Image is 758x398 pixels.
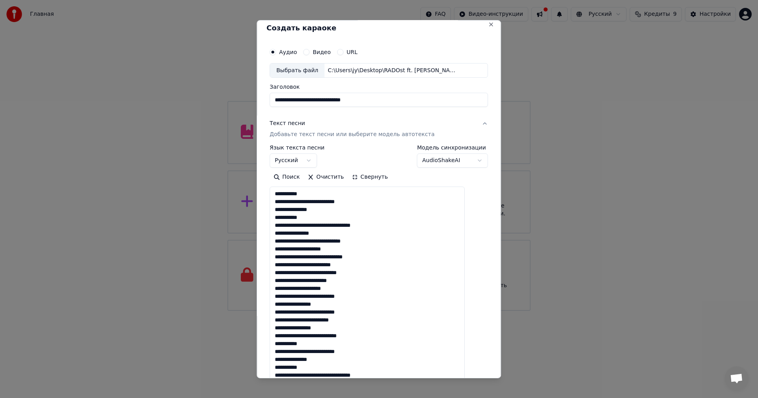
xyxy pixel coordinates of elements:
button: Свернуть [348,171,392,183]
h2: Создать караоке [266,24,491,31]
button: Текст песниДобавьте текст песни или выберите модель автотекста [270,113,488,145]
button: Очистить [304,171,348,183]
div: C:\Users\jy\Desktop\RADOst ft. [PERSON_NAME] - Лечу.mp3 [325,66,459,74]
label: Аудио [279,49,297,54]
label: Видео [313,49,331,54]
button: Поиск [270,171,304,183]
p: Добавьте текст песни или выберите модель автотекста [270,131,435,138]
div: Текст песни [270,120,305,127]
label: Заголовок [270,84,488,90]
label: Язык текста песни [270,145,325,150]
label: URL [347,49,358,54]
div: Выбрать файл [270,63,325,77]
label: Модель синхронизации [417,145,488,150]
